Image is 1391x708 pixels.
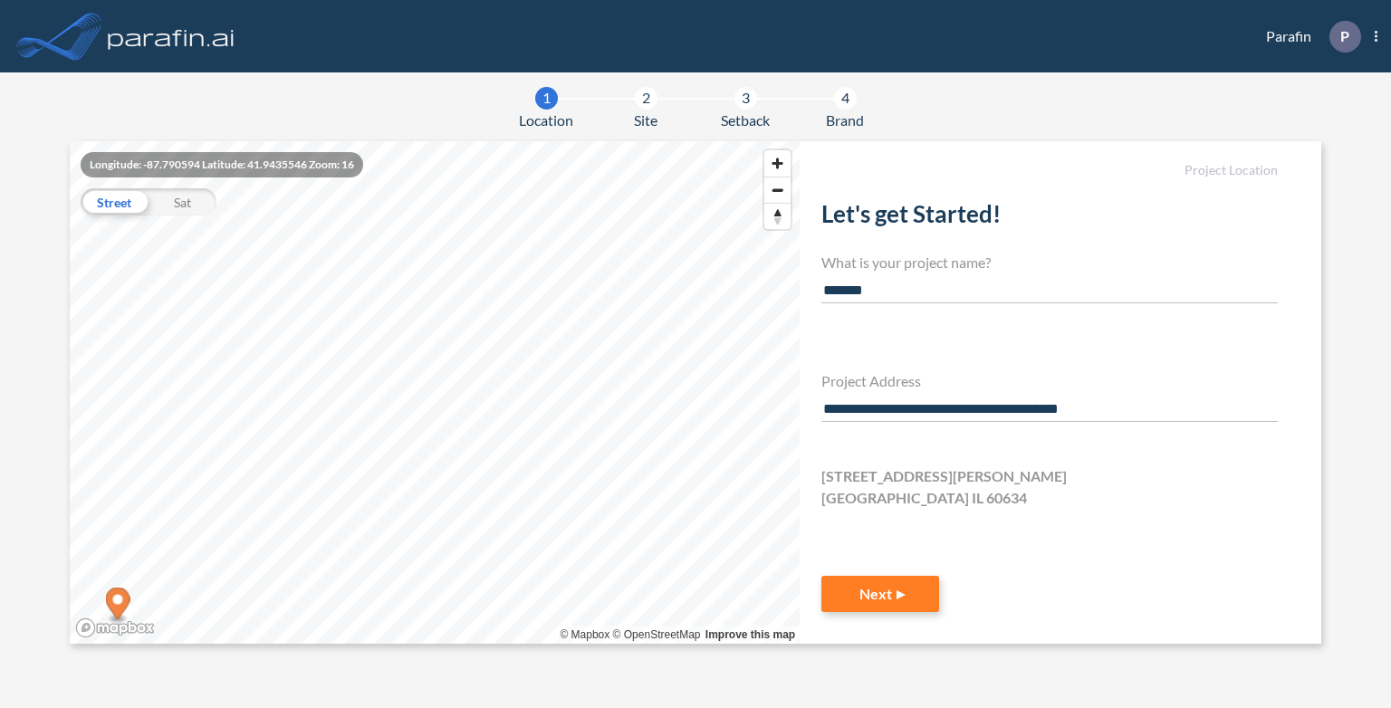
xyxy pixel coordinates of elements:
span: [STREET_ADDRESS][PERSON_NAME] [821,465,1067,487]
h2: Let's get Started! [821,200,1278,235]
div: 2 [635,87,657,110]
h5: Project Location [821,163,1278,178]
img: logo [104,18,238,54]
p: P [1340,28,1349,44]
div: Map marker [105,588,130,625]
button: Reset bearing to north [764,203,791,229]
a: Mapbox homepage [75,617,155,638]
a: OpenStreetMap [613,628,701,641]
h4: What is your project name? [821,254,1278,271]
div: 1 [535,87,558,110]
span: Location [519,110,573,131]
span: [GEOGRAPHIC_DATA] IL 60634 [821,487,1027,509]
div: Sat [149,188,216,215]
span: Reset bearing to north [764,204,791,229]
span: Site [634,110,657,131]
canvas: Map [70,141,800,645]
div: Street [81,188,149,215]
div: Longitude: -87.790594 Latitude: 41.9435546 Zoom: 16 [81,152,363,177]
a: Mapbox [560,628,609,641]
button: Zoom out [764,177,791,203]
a: Improve this map [705,628,795,641]
div: 4 [834,87,857,110]
div: Parafin [1239,21,1377,53]
span: Brand [826,110,864,131]
button: Next [821,576,939,612]
button: Zoom in [764,150,791,177]
h4: Project Address [821,372,1278,389]
div: 3 [734,87,757,110]
span: Setback [721,110,770,131]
